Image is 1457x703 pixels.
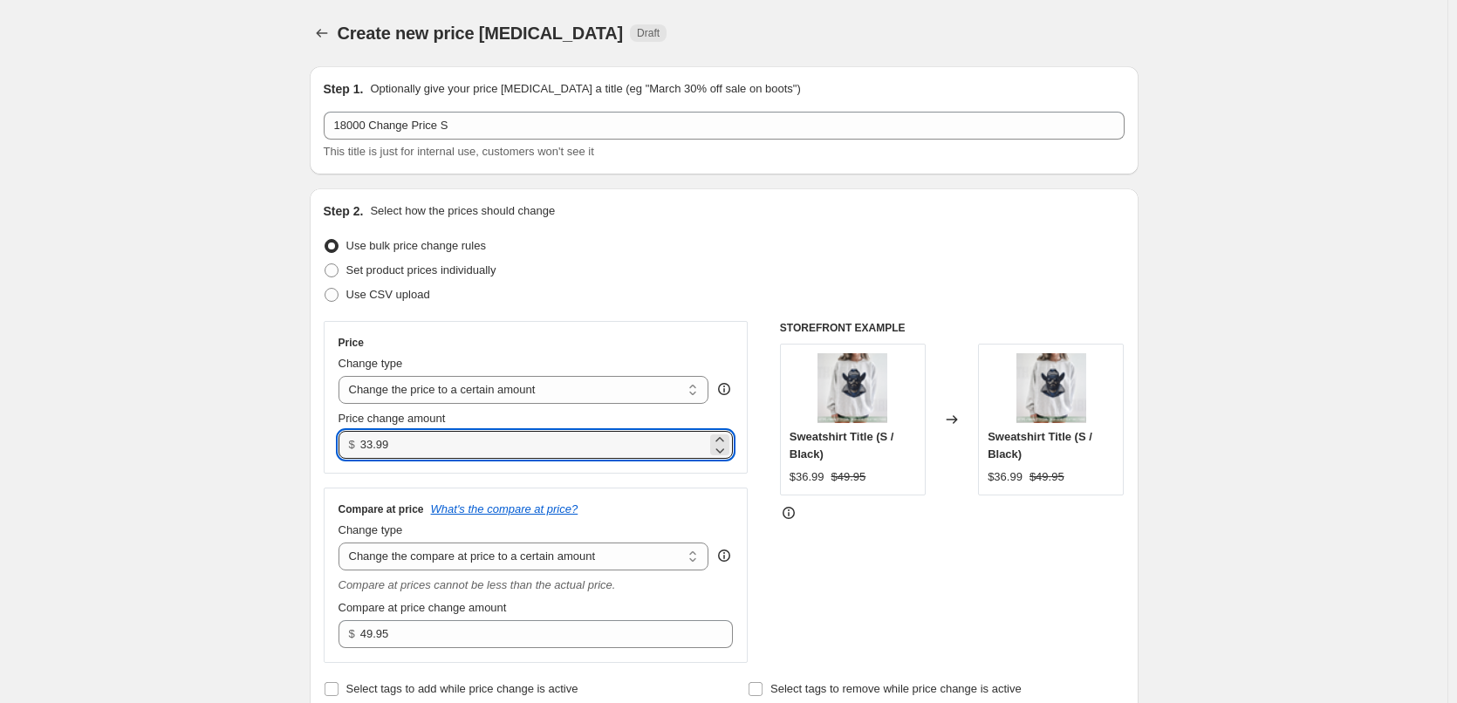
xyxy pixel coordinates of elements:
h3: Compare at price [339,502,424,516]
img: 1_80x.png [817,353,887,423]
span: $ [349,438,355,451]
span: Create new price [MEDICAL_DATA] [338,24,624,43]
h2: Step 1. [324,80,364,98]
img: 1_80x.png [1016,353,1086,423]
h6: STOREFRONT EXAMPLE [780,321,1125,335]
div: $36.99 [790,468,824,486]
span: Price change amount [339,412,446,425]
p: Select how the prices should change [370,202,555,220]
span: This title is just for internal use, customers won't see it [324,145,594,158]
span: Sweatshirt Title (S / Black) [790,430,894,461]
strike: $49.95 [831,468,866,486]
strike: $49.95 [1029,468,1064,486]
input: 80.00 [360,620,707,648]
h3: Price [339,336,364,350]
span: Sweatshirt Title (S / Black) [988,430,1092,461]
span: Draft [637,26,660,40]
span: Use bulk price change rules [346,239,486,252]
span: Select tags to add while price change is active [346,682,578,695]
span: Compare at price change amount [339,601,507,614]
span: $ [349,627,355,640]
i: Compare at prices cannot be less than the actual price. [339,578,616,591]
button: What's the compare at price? [431,502,578,515]
div: $36.99 [988,468,1023,486]
span: Use CSV upload [346,288,430,301]
h2: Step 2. [324,202,364,220]
span: Set product prices individually [346,263,496,276]
div: help [715,380,733,398]
span: Change type [339,523,403,536]
div: help [715,547,733,564]
p: Optionally give your price [MEDICAL_DATA] a title (eg "March 30% off sale on boots") [370,80,800,98]
input: 30% off holiday sale [324,112,1125,140]
span: Change type [339,357,403,370]
span: Select tags to remove while price change is active [770,682,1022,695]
input: 80.00 [360,431,707,459]
button: Price change jobs [310,21,334,45]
